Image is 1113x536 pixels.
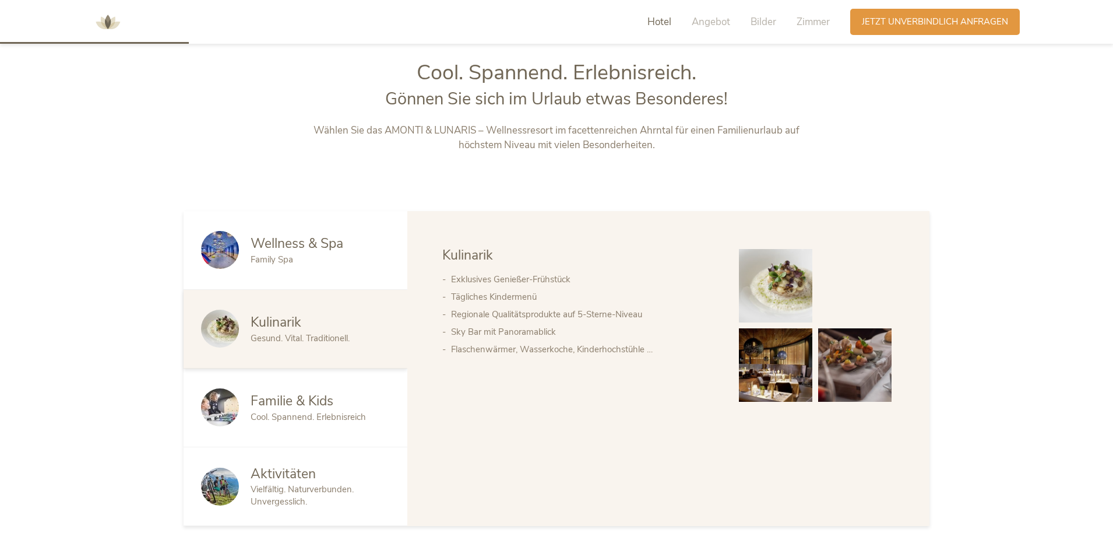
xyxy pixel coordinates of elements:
[417,58,696,87] span: Cool. Spannend. Erlebnisreich.
[692,15,730,29] span: Angebot
[90,5,125,40] img: AMONTI & LUNARIS Wellnessresort
[451,323,716,341] li: Sky Bar mit Panoramablick
[451,306,716,323] li: Regionale Qualitätsprodukte auf 5-Sterne-Niveau
[451,271,716,288] li: Exklusives Genießer-Frühstück
[385,87,728,110] span: Gönnen Sie sich im Urlaub etwas Besonderes!
[451,341,716,358] li: Flaschenwärmer, Wasserkoche, Kinderhochstühle …
[251,332,350,344] span: Gesund. Vital. Traditionell.
[251,254,293,265] span: Family Spa
[451,288,716,306] li: Tägliches Kindermenü
[862,16,1008,28] span: Jetzt unverbindlich anfragen
[251,465,316,483] span: Aktivitäten
[251,411,366,423] span: Cool. Spannend. Erlebnisreich
[90,17,125,26] a: AMONTI & LUNARIS Wellnessresort
[442,246,493,264] span: Kulinarik
[751,15,776,29] span: Bilder
[251,484,354,507] span: Vielfältig. Naturverbunden. Unvergesslich.
[797,15,830,29] span: Zimmer
[251,313,301,331] span: Kulinarik
[251,234,343,253] span: Wellness & Spa
[647,15,671,29] span: Hotel
[314,123,800,153] p: Wählen Sie das AMONTI & LUNARIS – Wellnessresort im facettenreichen Ahrntal für einen Familienurl...
[251,392,333,410] span: Familie & Kids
